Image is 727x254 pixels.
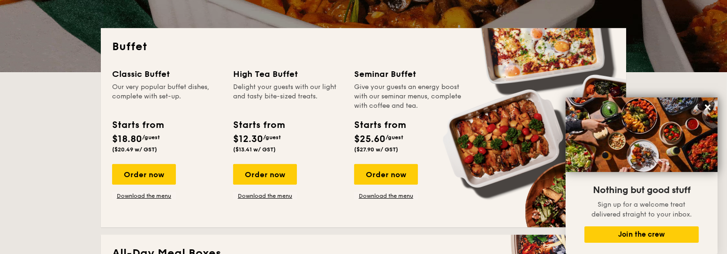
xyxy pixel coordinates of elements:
[112,192,176,200] a: Download the menu
[112,134,142,145] span: $18.80
[591,201,692,218] span: Sign up for a welcome treat delivered straight to your inbox.
[233,82,343,111] div: Delight your guests with our light and tasty bite-sized treats.
[233,164,297,185] div: Order now
[112,39,615,54] h2: Buffet
[566,97,718,172] img: DSC07876-Edit02-Large.jpeg
[354,134,386,145] span: $25.60
[354,118,405,132] div: Starts from
[354,67,464,81] div: Seminar Buffet
[584,226,699,243] button: Join the crew
[112,67,222,81] div: Classic Buffet
[112,164,176,185] div: Order now
[354,164,418,185] div: Order now
[233,67,343,81] div: High Tea Buffet
[354,192,418,200] a: Download the menu
[112,82,222,111] div: Our very popular buffet dishes, complete with set-up.
[593,185,690,196] span: Nothing but good stuff
[263,134,281,141] span: /guest
[354,146,398,153] span: ($27.90 w/ GST)
[112,146,157,153] span: ($20.49 w/ GST)
[233,192,297,200] a: Download the menu
[142,134,160,141] span: /guest
[233,134,263,145] span: $12.30
[233,146,276,153] span: ($13.41 w/ GST)
[386,134,403,141] span: /guest
[112,118,163,132] div: Starts from
[700,100,715,115] button: Close
[233,118,284,132] div: Starts from
[354,82,464,111] div: Give your guests an energy boost with our seminar menus, complete with coffee and tea.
